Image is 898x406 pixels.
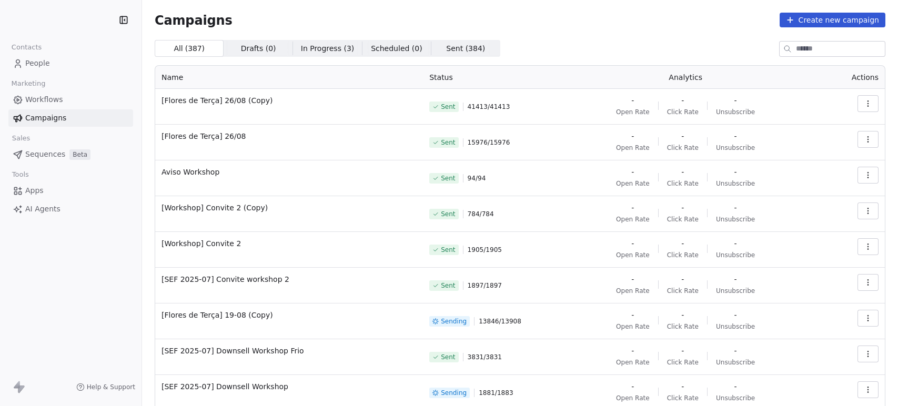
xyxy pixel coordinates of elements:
[162,202,417,213] span: [Workshop] Convite 2 (Copy)
[25,113,66,124] span: Campaigns
[667,108,699,116] span: Click Rate
[681,274,684,285] span: -
[631,346,634,356] span: -
[7,130,35,146] span: Sales
[716,287,755,295] span: Unsubscribe
[76,383,135,391] a: Help & Support
[468,174,486,182] span: 94 / 94
[441,103,455,111] span: Sent
[468,246,502,254] span: 1905 / 1905
[681,167,684,177] span: -
[162,381,417,392] span: [SEF 2025-07] Downsell Workshop
[371,43,422,54] span: Scheduled ( 0 )
[155,66,423,89] th: Name
[162,310,417,320] span: [Flores de Terça] 19-08 (Copy)
[667,287,699,295] span: Click Rate
[8,200,133,218] a: AI Agents
[301,43,355,54] span: In Progress ( 3 )
[441,281,455,290] span: Sent
[616,108,650,116] span: Open Rate
[441,389,467,397] span: Sending
[468,103,510,111] span: 41413 / 41413
[8,109,133,127] a: Campaigns
[468,138,510,147] span: 15976 / 15976
[616,179,650,188] span: Open Rate
[87,383,135,391] span: Help & Support
[734,202,737,213] span: -
[162,95,417,106] span: [Flores de Terça] 26/08 (Copy)
[631,274,634,285] span: -
[681,381,684,392] span: -
[8,146,133,163] a: SequencesBeta
[716,394,755,402] span: Unsubscribe
[681,346,684,356] span: -
[479,317,521,326] span: 13846 / 13908
[667,322,699,331] span: Click Rate
[631,381,634,392] span: -
[681,310,684,320] span: -
[681,95,684,106] span: -
[780,13,885,27] button: Create new campaign
[7,167,33,182] span: Tools
[155,13,233,27] span: Campaigns
[69,149,90,160] span: Beta
[631,310,634,320] span: -
[631,167,634,177] span: -
[441,353,455,361] span: Sent
[616,251,650,259] span: Open Rate
[441,246,455,254] span: Sent
[681,131,684,141] span: -
[25,185,44,196] span: Apps
[25,204,60,215] span: AI Agents
[554,66,816,89] th: Analytics
[667,394,699,402] span: Click Rate
[25,149,65,160] span: Sequences
[162,131,417,141] span: [Flores de Terça] 26/08
[441,210,455,218] span: Sent
[734,274,737,285] span: -
[162,238,417,249] span: [Workshop] Convite 2
[616,394,650,402] span: Open Rate
[241,43,276,54] span: Drafts ( 0 )
[616,215,650,224] span: Open Rate
[441,138,455,147] span: Sent
[734,131,737,141] span: -
[667,144,699,152] span: Click Rate
[631,238,634,249] span: -
[162,274,417,285] span: [SEF 2025-07] Convite workshop 2
[734,346,737,356] span: -
[667,179,699,188] span: Click Rate
[441,317,467,326] span: Sending
[667,215,699,224] span: Click Rate
[681,238,684,249] span: -
[441,174,455,182] span: Sent
[667,358,699,367] span: Click Rate
[816,66,885,89] th: Actions
[716,144,755,152] span: Unsubscribe
[423,66,554,89] th: Status
[734,238,737,249] span: -
[631,95,634,106] span: -
[734,167,737,177] span: -
[468,210,494,218] span: 784 / 784
[162,167,417,177] span: Aviso Workshop
[479,389,513,397] span: 1881 / 1883
[681,202,684,213] span: -
[616,322,650,331] span: Open Rate
[25,58,50,69] span: People
[631,131,634,141] span: -
[716,251,755,259] span: Unsubscribe
[8,182,133,199] a: Apps
[734,95,737,106] span: -
[616,144,650,152] span: Open Rate
[716,322,755,331] span: Unsubscribe
[616,358,650,367] span: Open Rate
[25,94,63,105] span: Workflows
[7,76,50,92] span: Marketing
[716,108,755,116] span: Unsubscribe
[616,287,650,295] span: Open Rate
[667,251,699,259] span: Click Rate
[716,179,755,188] span: Unsubscribe
[8,55,133,72] a: People
[734,381,737,392] span: -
